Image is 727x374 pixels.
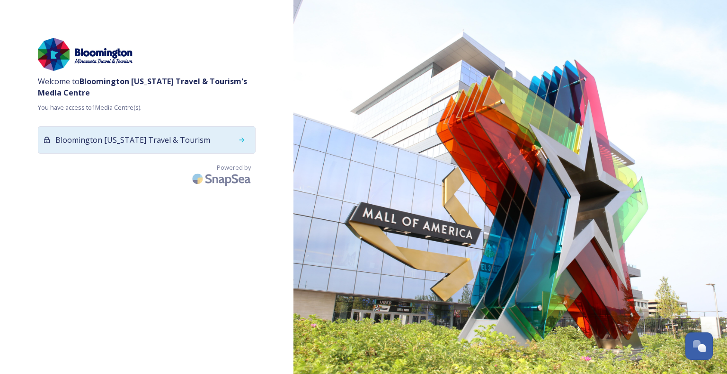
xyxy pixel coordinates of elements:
[685,332,713,360] button: Open Chat
[38,103,256,112] span: You have access to 1 Media Centre(s).
[38,126,256,158] a: Bloomington [US_STATE] Travel & Tourism
[189,168,256,190] img: SnapSea Logo
[38,76,256,98] span: Welcome to
[217,163,251,172] span: Powered by
[38,38,133,71] img: bloomington_logo-horizontal-2024.jpg
[55,134,210,146] span: Bloomington [US_STATE] Travel & Tourism
[38,76,247,98] strong: Bloomington [US_STATE] Travel & Tourism 's Media Centre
